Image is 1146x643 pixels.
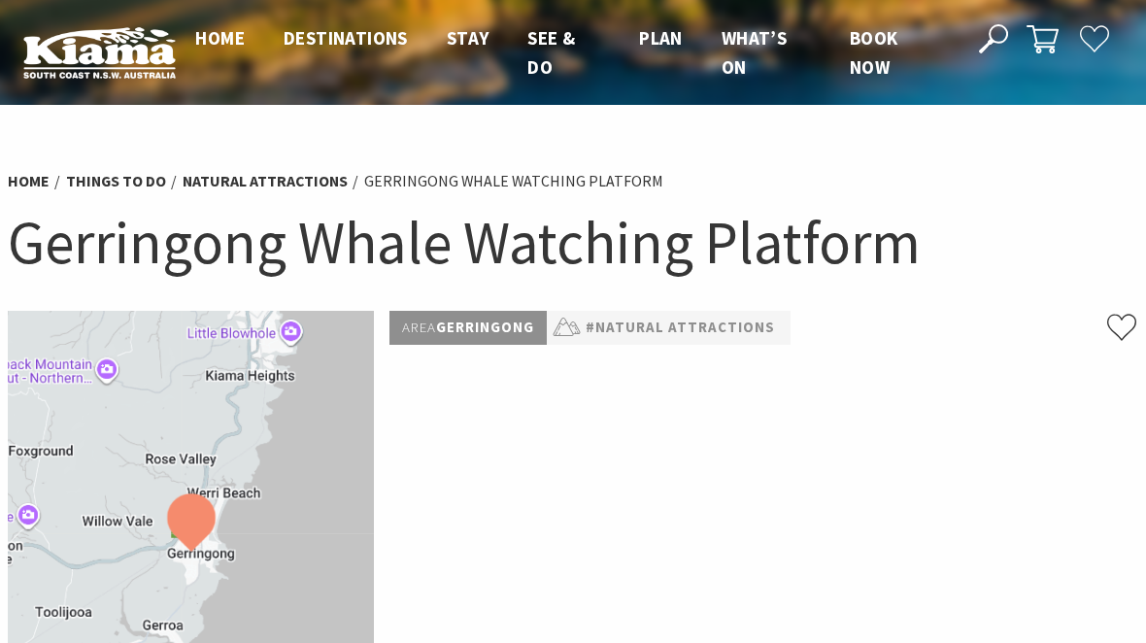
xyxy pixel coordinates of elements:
[195,26,245,50] span: Home
[402,318,436,336] span: Area
[183,171,348,191] a: Natural Attractions
[722,26,787,79] span: What’s On
[364,169,663,193] li: Gerringong Whale Watching Platform
[176,23,956,83] nav: Main Menu
[639,26,683,50] span: Plan
[527,26,575,79] span: See & Do
[66,171,166,191] a: Things To Do
[850,26,898,79] span: Book now
[447,26,489,50] span: Stay
[389,311,547,345] p: Gerringong
[23,26,176,79] img: Kiama Logo
[8,171,50,191] a: Home
[586,316,775,340] a: #Natural Attractions
[284,26,408,50] span: Destinations
[8,204,1138,282] h1: Gerringong Whale Watching Platform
